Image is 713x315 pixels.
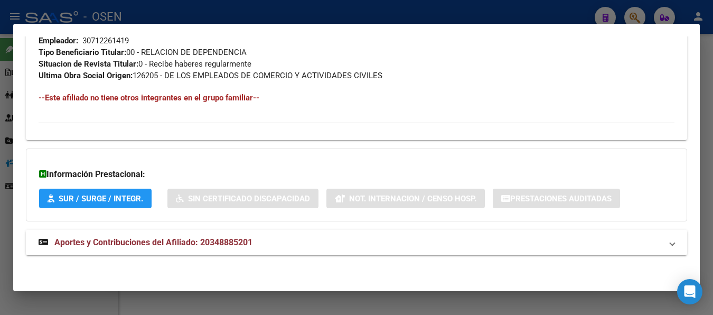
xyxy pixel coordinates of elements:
button: Not. Internacion / Censo Hosp. [326,189,485,208]
span: SUR / SURGE / INTEGR. [59,194,143,203]
div: Open Intercom Messenger [677,279,702,304]
button: Sin Certificado Discapacidad [167,189,318,208]
span: 126205 - DE LOS EMPLEADOS DE COMERCIO Y ACTIVIDADES CIVILES [39,71,382,80]
h4: --Este afiliado no tiene otros integrantes en el grupo familiar-- [39,92,674,104]
div: 30712261419 [82,35,129,47]
span: Sin Certificado Discapacidad [188,194,310,203]
strong: Empleador: [39,36,78,45]
span: Not. Internacion / Censo Hosp. [349,194,476,203]
button: Prestaciones Auditadas [493,189,620,208]
span: Aportes y Contribuciones del Afiliado: 20348885201 [54,237,252,247]
span: 0 - Recibe haberes regularmente [39,59,251,69]
strong: Ultima Obra Social Origen: [39,71,133,80]
span: 00 - RELACION DE DEPENDENCIA [39,48,247,57]
mat-expansion-panel-header: Aportes y Contribuciones del Afiliado: 20348885201 [26,230,687,255]
strong: Tipo Beneficiario Titular: [39,48,126,57]
button: SUR / SURGE / INTEGR. [39,189,152,208]
span: Prestaciones Auditadas [510,194,612,203]
strong: Situacion de Revista Titular: [39,59,138,69]
h3: Información Prestacional: [39,168,674,181]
